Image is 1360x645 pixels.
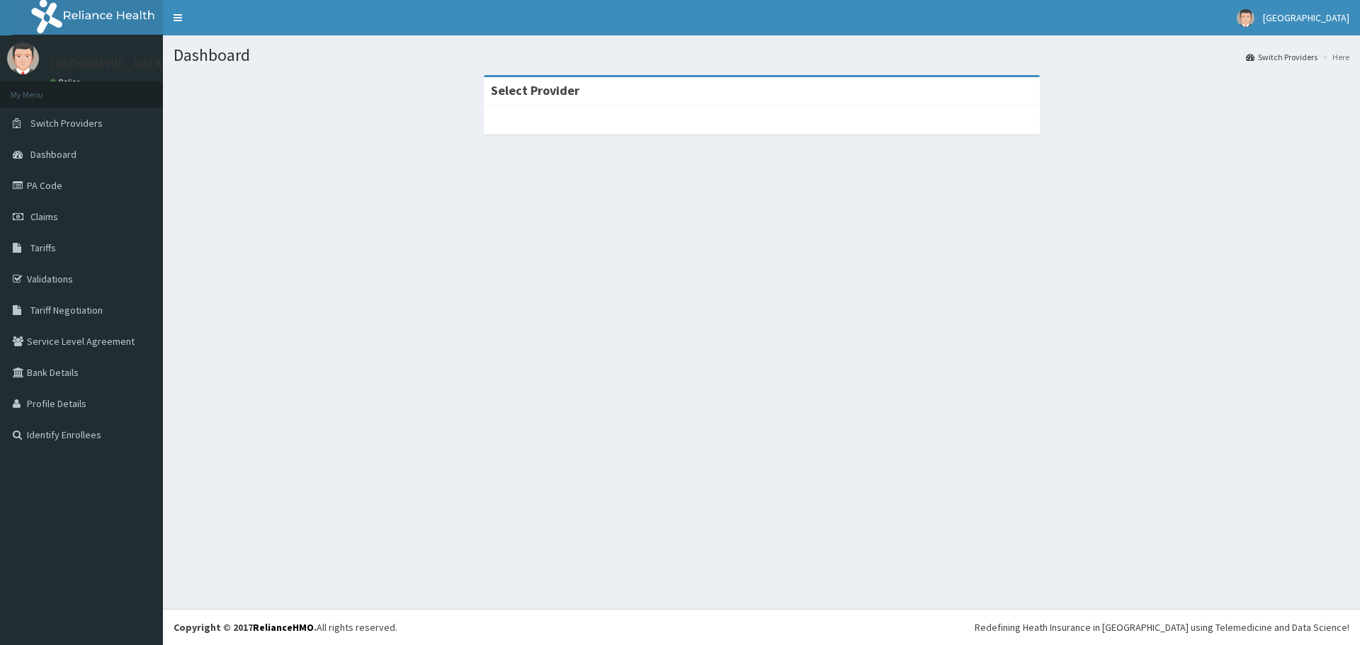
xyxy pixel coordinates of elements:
[174,46,1349,64] h1: Dashboard
[30,304,103,316] span: Tariff Negotiation
[30,210,58,223] span: Claims
[1263,11,1349,24] span: [GEOGRAPHIC_DATA]
[7,42,39,74] img: User Image
[1246,51,1317,63] a: Switch Providers
[30,241,56,254] span: Tariffs
[30,117,103,130] span: Switch Providers
[30,148,76,161] span: Dashboard
[253,621,314,634] a: RelianceHMO
[174,621,317,634] strong: Copyright © 2017 .
[50,57,166,70] p: [GEOGRAPHIC_DATA]
[491,82,579,98] strong: Select Provider
[1319,51,1349,63] li: Here
[50,77,84,87] a: Online
[163,609,1360,645] footer: All rights reserved.
[975,620,1349,634] div: Redefining Heath Insurance in [GEOGRAPHIC_DATA] using Telemedicine and Data Science!
[1237,9,1254,27] img: User Image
